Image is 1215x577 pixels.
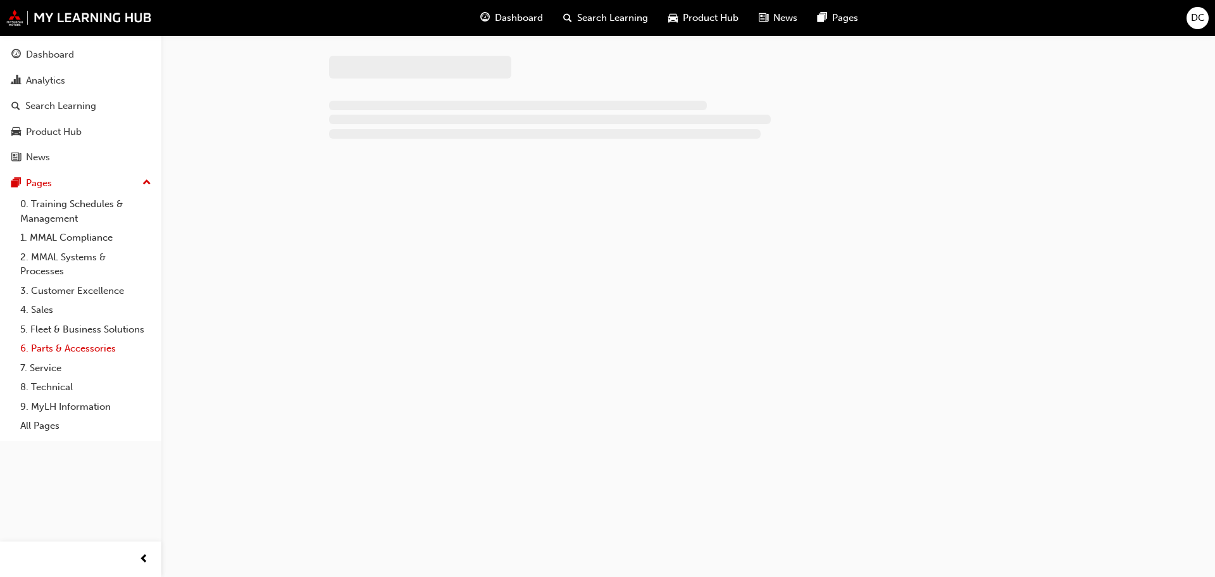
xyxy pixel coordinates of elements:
span: search-icon [11,101,20,112]
div: Pages [26,176,52,191]
span: guage-icon [480,10,490,26]
span: up-icon [142,175,151,191]
a: 0. Training Schedules & Management [15,194,156,228]
span: car-icon [11,127,21,138]
a: 5. Fleet & Business Solutions [15,320,156,339]
span: guage-icon [11,49,21,61]
span: Search Learning [577,11,648,25]
div: News [26,150,50,165]
a: car-iconProduct Hub [658,5,749,31]
span: pages-icon [11,178,21,189]
span: pages-icon [818,10,827,26]
a: News [5,146,156,169]
a: 3. Customer Excellence [15,281,156,301]
a: Product Hub [5,120,156,144]
span: news-icon [11,152,21,163]
span: News [773,11,797,25]
button: DC [1187,7,1209,29]
span: chart-icon [11,75,21,87]
div: Analytics [26,73,65,88]
button: Pages [5,172,156,195]
span: news-icon [759,10,768,26]
img: mmal [6,10,152,26]
a: guage-iconDashboard [470,5,553,31]
span: DC [1191,11,1205,25]
a: 2. MMAL Systems & Processes [15,248,156,281]
a: search-iconSearch Learning [553,5,658,31]
a: Dashboard [5,43,156,67]
a: 1. MMAL Compliance [15,228,156,248]
a: news-iconNews [749,5,807,31]
a: 8. Technical [15,377,156,397]
div: Dashboard [26,48,74,62]
span: prev-icon [139,552,149,567]
span: car-icon [668,10,678,26]
span: Dashboard [495,11,543,25]
a: Search Learning [5,94,156,118]
a: Analytics [5,69,156,92]
a: 9. MyLH Information [15,397,156,417]
a: All Pages [15,416,156,436]
span: search-icon [563,10,572,26]
span: Pages [832,11,858,25]
div: Product Hub [26,125,82,139]
div: Search Learning [25,99,96,113]
a: pages-iconPages [807,5,868,31]
button: DashboardAnalyticsSearch LearningProduct HubNews [5,41,156,172]
a: 6. Parts & Accessories [15,339,156,358]
a: 4. Sales [15,300,156,320]
a: 7. Service [15,358,156,378]
span: Product Hub [683,11,738,25]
